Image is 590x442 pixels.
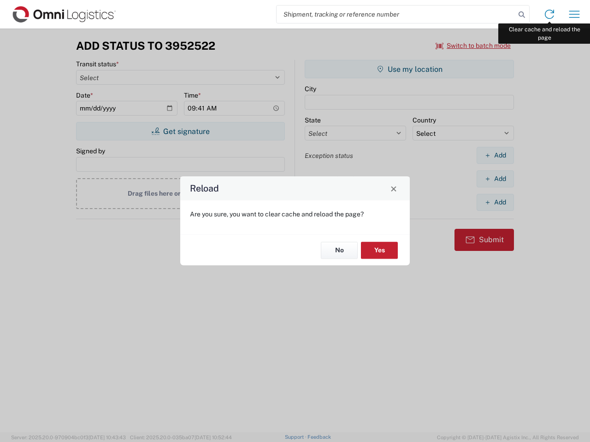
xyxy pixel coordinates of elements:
button: Yes [361,242,398,259]
p: Are you sure, you want to clear cache and reload the page? [190,210,400,218]
h4: Reload [190,182,219,195]
input: Shipment, tracking or reference number [277,6,515,23]
button: Close [387,182,400,195]
button: No [321,242,358,259]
